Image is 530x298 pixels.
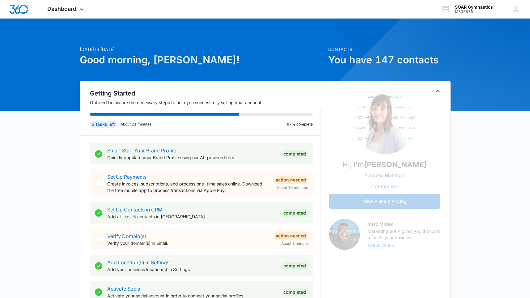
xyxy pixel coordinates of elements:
h1: You have 147 contacts [328,53,451,67]
div: Action Needed [274,232,308,240]
h3: Intro Video [367,220,440,228]
p: Hi, I'm [342,159,427,170]
strong: [PERSON_NAME] [364,160,427,169]
p: Add at least 5 contacts in [GEOGRAPHIC_DATA]. [107,213,277,220]
div: Completed [282,150,308,158]
a: Smart Start Your Brand Profile [107,147,176,154]
p: Marketing 360® gives you the tools to scale your business. [367,228,440,241]
p: [DATE] is [DATE] [80,46,324,53]
span: About 15 minutes [277,185,308,190]
p: About 21 minutes [121,121,151,127]
a: Activate Social [107,286,142,292]
img: Christy Perez [354,92,416,154]
h1: Good morning, [PERSON_NAME]! [80,53,324,67]
p: Create invoices, subscriptions, and process one-time sales online. Download the free mobile app t... [107,181,269,194]
p: Success Manager [364,172,405,179]
a: Add Location(s) in Settings [107,259,169,266]
button: Toggle Collapse [434,87,442,95]
h2: Getting Started [90,89,320,98]
p: Contacts [328,46,451,53]
div: account name [455,5,493,10]
div: Completed [282,209,308,217]
span: About 1 minute [281,241,308,246]
span: Dashboard [47,6,76,12]
p: Outlined below are the necessary steps to help you successfully set up your account. [90,99,320,106]
p: Add your business location(s) in Settings. [107,266,277,273]
div: 3 tasks left [90,121,117,128]
div: account id [455,10,493,14]
button: Watch Video [367,243,394,248]
div: Action Needed [274,176,308,184]
p: Quickly populate your Brand Profile using our AI-powered tool. [107,154,277,161]
button: View Plans & Pricing [329,194,440,209]
a: Verify Domain(s) [107,233,146,239]
p: Verify your domain(s) in Email. [107,240,269,246]
p: 67% complete [287,121,313,127]
img: Intro Video [329,219,360,250]
div: Completed [282,262,308,270]
a: Set Up Contacts in CRM [107,206,162,213]
button: Contact Me [365,179,404,194]
a: Set Up Payments [107,174,146,180]
div: Completed [282,288,308,296]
